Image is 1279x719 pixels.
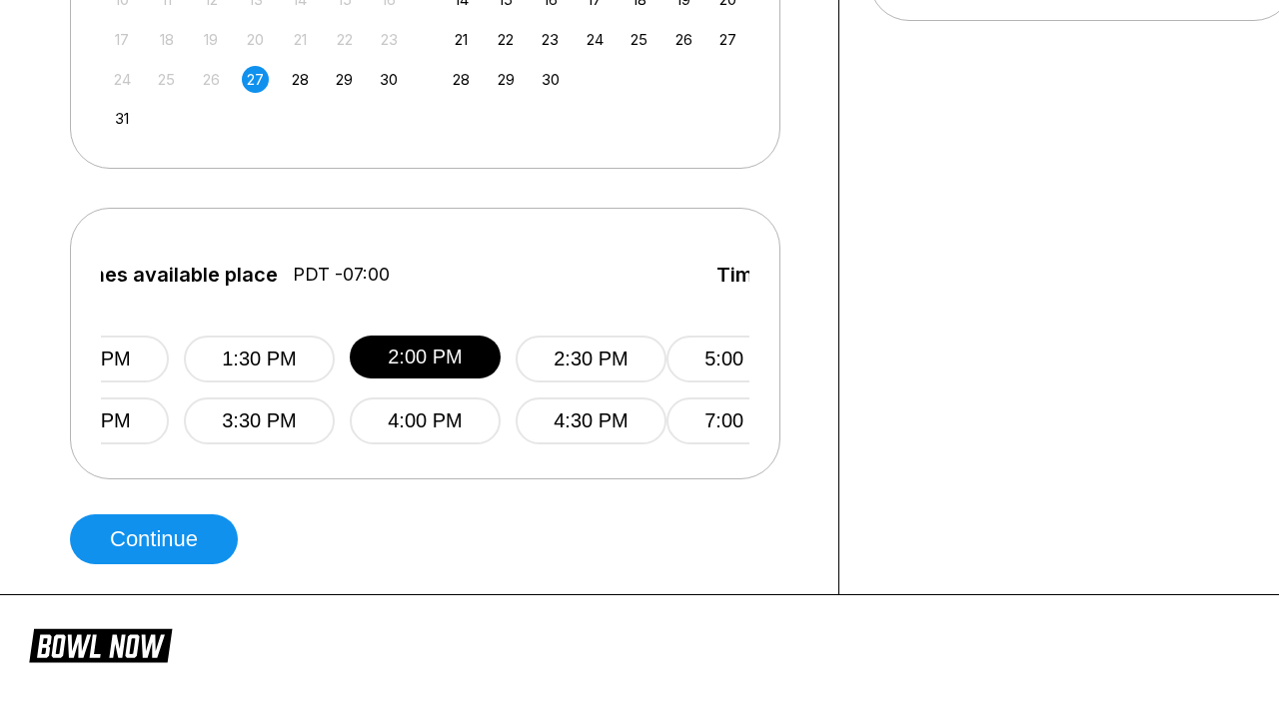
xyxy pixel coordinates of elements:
div: Choose Sunday, September 21st, 2025 [448,26,475,53]
div: Not available Monday, August 25th, 2025 [153,66,180,93]
div: Not available Thursday, August 21st, 2025 [287,26,314,53]
button: 1:30 PM [184,336,335,382]
button: Continue [70,514,238,564]
div: Not available Sunday, August 24th, 2025 [109,66,136,93]
div: Choose Friday, September 26th, 2025 [670,26,697,53]
div: Choose Saturday, August 30th, 2025 [376,66,403,93]
span: PDT -07:00 [293,264,390,286]
button: 7:00 PM [666,397,817,444]
div: Choose Sunday, August 31st, 2025 [109,105,136,132]
div: Choose Sunday, September 28th, 2025 [448,66,475,93]
button: 5:00 PM [666,336,817,382]
div: Not available Saturday, August 23rd, 2025 [376,26,403,53]
div: Choose Wednesday, August 27th, 2025 [242,66,269,93]
div: Choose Tuesday, September 23rd, 2025 [537,26,564,53]
div: Not available Sunday, August 17th, 2025 [109,26,136,53]
div: Choose Friday, August 29th, 2025 [331,66,358,93]
span: Times available place [68,264,278,286]
button: 2:30 PM [516,336,666,382]
div: Not available Friday, August 22nd, 2025 [331,26,358,53]
div: Not available Wednesday, August 20th, 2025 [242,26,269,53]
div: Not available Tuesday, August 19th, 2025 [198,26,225,53]
div: Choose Wednesday, September 24th, 2025 [582,26,609,53]
div: Choose Monday, September 29th, 2025 [493,66,520,93]
div: Choose Saturday, September 27th, 2025 [714,26,741,53]
div: Choose Tuesday, September 30th, 2025 [537,66,564,93]
div: Choose Thursday, August 28th, 2025 [287,66,314,93]
div: Choose Monday, September 22nd, 2025 [493,26,520,53]
div: Choose Thursday, September 25th, 2025 [626,26,652,53]
button: 4:00 PM [350,397,501,444]
button: 4:30 PM [516,397,666,444]
button: 2:00 PM [350,336,501,378]
button: 3:30 PM [184,397,335,444]
div: Not available Tuesday, August 26th, 2025 [198,66,225,93]
div: Not available Monday, August 18th, 2025 [153,26,180,53]
span: Times available place [716,264,926,286]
